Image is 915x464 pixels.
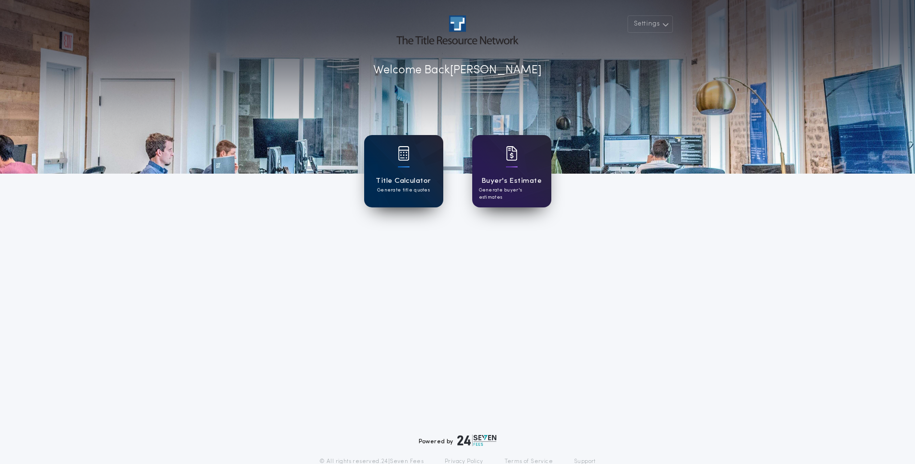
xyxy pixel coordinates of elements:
img: card icon [506,146,518,161]
img: logo [457,435,497,446]
h1: Title Calculator [376,176,431,187]
img: card icon [398,146,410,161]
div: Powered by [419,435,497,446]
a: card iconTitle CalculatorGenerate title quotes [364,135,443,207]
p: Generate buyer's estimates [479,187,545,201]
p: Welcome Back [PERSON_NAME] [373,62,542,79]
p: Generate title quotes [377,187,430,194]
img: account-logo [396,15,518,44]
h1: Buyer's Estimate [481,176,542,187]
a: card iconBuyer's EstimateGenerate buyer's estimates [472,135,551,207]
button: Settings [628,15,673,33]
